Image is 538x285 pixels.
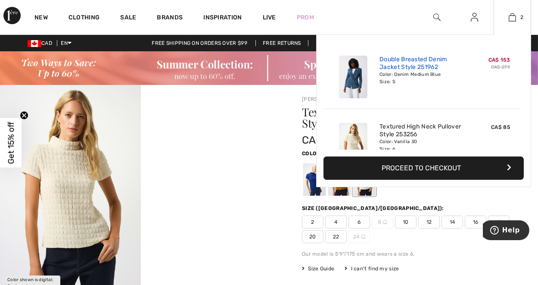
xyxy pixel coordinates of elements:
[328,163,351,196] div: Medallion
[465,216,486,229] span: 16
[361,235,365,239] img: ring-m.svg
[491,64,510,70] s: CA$ 279
[255,40,308,46] a: Free Returns
[310,40,393,46] a: Lowest Price Guarantee
[3,7,21,24] img: 1ère Avenue
[372,216,393,229] span: 8
[20,111,28,119] button: Close teaser
[145,40,254,46] a: Free shipping on orders over $99
[34,14,48,23] a: New
[302,250,517,258] div: Our model is 5'9"/175 cm and wears a size 6.
[353,163,376,196] div: Vanilla 30
[348,216,370,229] span: 6
[157,14,183,23] a: Brands
[339,123,367,166] img: Textured High Neck Pullover Style 253256
[433,12,441,22] img: search the website
[418,216,440,229] span: 12
[325,230,347,243] span: 22
[6,122,16,164] span: Get 15% off
[302,216,323,229] span: 2
[471,12,478,22] img: My Info
[323,157,524,180] button: Proceed to Checkout
[379,56,464,71] a: Double Breasted Denim Jacket Style 251962
[325,216,347,229] span: 4
[509,12,516,22] img: My Bag
[442,216,463,229] span: 14
[28,40,41,47] img: Canadian Dollar
[303,163,326,196] div: Royal Sapphire 163
[203,14,242,23] span: Inspiration
[302,106,482,129] h1: Textured High Neck Pullover Style 253256
[28,40,56,46] span: CAD
[488,57,510,63] span: CA$ 153
[141,85,282,155] video: Your browser does not support the video tag.
[379,71,464,85] div: Color: Denim Medium Blue Size: S
[297,13,314,22] a: Prom
[379,123,464,138] a: Textured High Neck Pullover Style 253256
[120,14,136,23] a: Sale
[302,96,345,102] a: [PERSON_NAME]
[491,124,510,130] span: CA$ 85
[383,220,387,224] img: ring-m.svg
[348,230,370,243] span: 24
[520,13,523,21] span: 2
[395,216,417,229] span: 10
[379,138,464,152] div: Color: Vanilla 30 Size: 6
[302,134,338,146] span: CA$ 85
[483,220,529,242] iframe: Opens a widget where you can find more information
[494,12,531,22] a: 2
[302,230,323,243] span: 20
[339,56,367,98] img: Double Breasted Denim Jacket Style 251962
[464,12,485,23] a: Sign In
[302,265,334,272] span: Size Guide
[302,150,322,157] span: Color:
[302,204,446,212] div: Size ([GEOGRAPHIC_DATA]/[GEOGRAPHIC_DATA]):
[68,14,100,23] a: Clothing
[345,265,399,272] div: I can't find my size
[61,40,72,46] span: EN
[263,13,276,22] a: Live
[488,216,510,229] span: 18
